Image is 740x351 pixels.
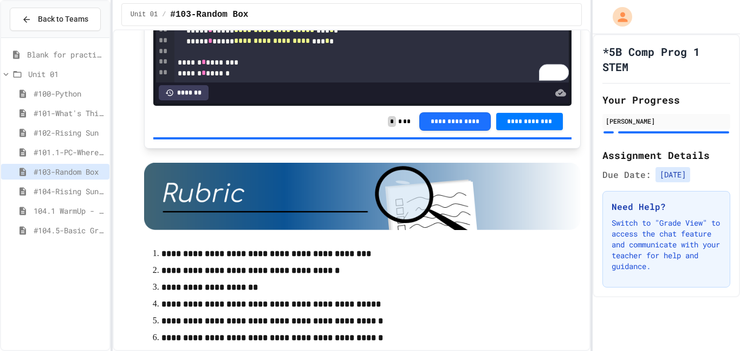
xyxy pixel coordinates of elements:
[28,68,105,80] span: Unit 01
[606,116,727,126] div: [PERSON_NAME]
[34,166,105,177] span: #103-Random Box
[131,10,158,19] span: Unit 01
[34,225,105,236] span: #104.5-Basic Graphics Review
[602,168,651,181] span: Due Date:
[34,88,105,99] span: #100-Python
[655,167,690,182] span: [DATE]
[38,14,88,25] span: Back to Teams
[602,148,730,163] h2: Assignment Details
[162,10,166,19] span: /
[602,92,730,107] h2: Your Progress
[34,127,105,138] span: #102-Rising Sun
[27,49,105,60] span: Blank for practice
[612,218,721,272] p: Switch to "Grade View" to access the chat feature and communicate with your teacher for help and ...
[34,186,105,197] span: #104-Rising Sun Plus
[34,107,105,119] span: #101-What's This ??
[602,44,730,74] h1: *5B Comp Prog 1 STEM
[34,205,105,216] span: 104.1 WarmUp - screen accessors
[34,146,105,158] span: #101.1-PC-Where am I?
[612,200,721,213] h3: Need Help?
[601,4,635,29] div: My Account
[10,8,101,31] button: Back to Teams
[170,8,248,21] span: #103-Random Box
